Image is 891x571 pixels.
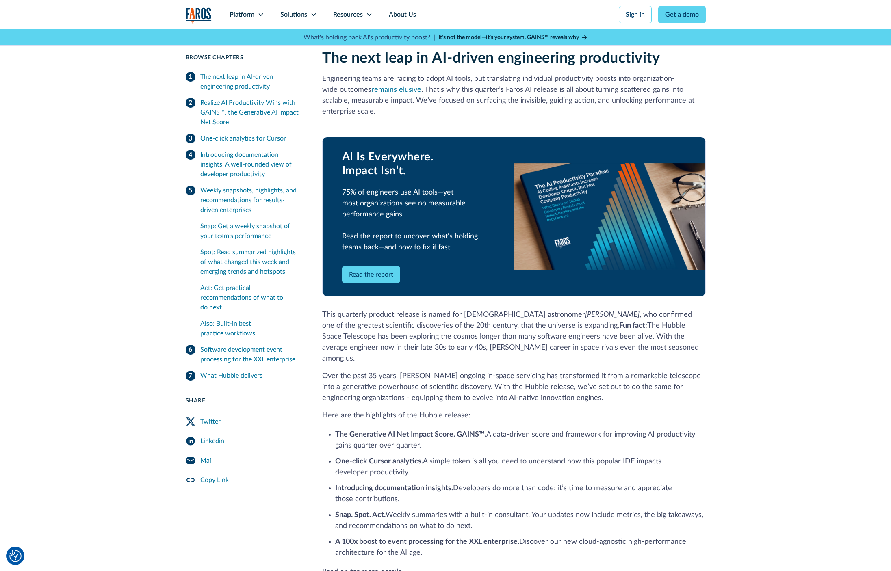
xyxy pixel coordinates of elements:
a: Also: Built-in best practice workflows [200,316,303,342]
div: Snap: Get a weekly snapshot of your team’s performance [200,221,303,241]
img: Logo of the analytics and reporting company Faros. [186,7,212,24]
strong: Snap. Spot. Act. [335,511,386,519]
a: Read the report [342,266,400,283]
div: The next leap in AI-driven engineering productivity [200,72,303,91]
div: Act: Get practical recommendations of what to do next [200,283,303,312]
strong: The Generative AI Net Impact Score, GAINS™. [335,431,486,438]
p: Engineering teams are racing to adopt AI tools, but translating individual productivity boosts in... [322,74,706,117]
li: Developers do more than code; it’s time to measure and appreciate those contributions. [335,483,706,505]
a: The next leap in AI-driven engineering productivity [186,69,303,95]
li: Weekly summaries with a built-in consultant. Your updates now include metrics, the big takeaways,... [335,510,706,532]
p: Here are the highlights of the Hubble release: [322,410,706,421]
div: Solutions [280,10,307,19]
div: Weekly snapshots, highlights, and recommendations for results-driven enterprises [200,186,303,215]
a: Act: Get practical recommendations of what to do next [200,280,303,316]
div: Spot: Read summarized highlights of what changed this week and emerging trends and hotspots [200,247,303,277]
a: Realize AI Productivity Wins with GAINS™, the Generative AI Impact Net Score [186,95,303,130]
a: Snap: Get a weekly snapshot of your team’s performance [200,218,303,244]
a: Spot: Read summarized highlights of what changed this week and emerging trends and hotspots [200,244,303,280]
li: Discover our new cloud-agnostic high-performance architecture for the AI age. [335,536,706,558]
li: A simple token is all you need to understand how this popular IDE impacts developer productivity. [335,456,706,478]
em: [PERSON_NAME] [585,311,640,318]
div: Introducing documentation insights: A well-rounded view of developer productivity [200,150,303,179]
img: AI Productivity Paradox Report 2025 [514,163,705,270]
a: Weekly snapshots, highlights, and recommendations for results-driven enterprises [186,182,303,218]
li: A data-driven score and framework for improving AI productivity gains quarter over quarter. [335,429,706,451]
strong: One-click Cursor analytics. [335,458,423,465]
a: Software development event processing for the XXL enterprise [186,342,303,368]
div: Also: Built-in best practice workflows [200,319,303,338]
div: Realize AI Productivity Wins with GAINS™, the Generative AI Impact Net Score [200,98,303,127]
a: Copy Link [186,470,303,490]
div: Platform [230,10,254,19]
div: Twitter [200,417,221,426]
h2: The next leap in AI-driven engineering productivity [322,50,706,67]
a: It’s not the model—it’s your system. GAINS™ reveals why [438,33,588,42]
a: Sign in [619,6,652,23]
a: home [186,7,212,24]
a: One-click analytics for Cursor [186,130,303,147]
div: Share [186,397,303,405]
div: Resources [333,10,363,19]
div: Copy Link [200,475,229,485]
strong: It’s not the model—it’s your system. GAINS™ reveals why [438,35,579,40]
a: Introducing documentation insights: A well-rounded view of developer productivity [186,147,303,182]
strong: Fun fact: [619,322,647,329]
p: What's holding back AI's productivity boost? | [304,32,435,42]
a: Twitter Share [186,412,303,431]
strong: A 100x boost to event processing for the XXL enterprise. [335,538,519,545]
div: AI Is Everywhere. Impact Isn’t. [342,150,494,177]
div: Browse Chapters [186,54,303,62]
a: LinkedIn Share [186,431,303,451]
a: Mail Share [186,451,303,470]
a: remains elusive [371,86,421,93]
strong: Introducing documentation insights. [335,484,453,492]
div: What Hubble delivers [200,371,262,381]
div: Mail [200,456,213,465]
img: Revisit consent button [9,550,22,562]
div: 75% of engineers use AI tools—yet most organizations see no measurable performance gains. Read th... [342,187,494,253]
a: Get a demo [658,6,706,23]
p: This quarterly product release is named for [DEMOGRAPHIC_DATA] astronomer , who confirmed one of ... [322,309,706,364]
div: Linkedin [200,436,224,446]
div: Software development event processing for the XXL enterprise [200,345,303,364]
div: One-click analytics for Cursor [200,134,286,143]
button: Cookie Settings [9,550,22,562]
a: What Hubble delivers [186,368,303,384]
p: Over the past 35 years, [PERSON_NAME] ongoing in-space servicing has transformed it from a remark... [322,371,706,404]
